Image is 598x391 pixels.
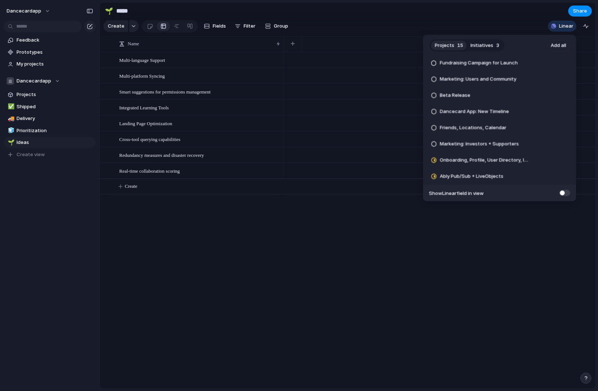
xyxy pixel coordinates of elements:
[440,157,531,164] span: Onboarding, Profile, User Directory, Images
[440,76,516,83] span: Marketing: Users and Community
[435,42,454,49] span: Projects
[440,124,506,132] span: Friends, Locations, Calendar
[429,190,484,197] span: Show Linear field in view
[440,141,519,148] span: Marketing: Investors + Supporters
[440,108,509,116] span: Dancecard App: New Timeline
[496,42,499,49] span: 3
[440,173,503,180] span: Ably Pub/Sub + LiveObjects
[471,42,493,49] span: Initiatives
[551,42,566,49] span: Add all
[467,39,503,51] button: Initiatives3
[547,39,570,51] button: Add all
[431,39,467,51] button: Projects15
[440,92,470,99] span: Beta Release
[457,42,463,49] span: 15
[440,60,518,67] span: Fundraising Campaign for Launch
